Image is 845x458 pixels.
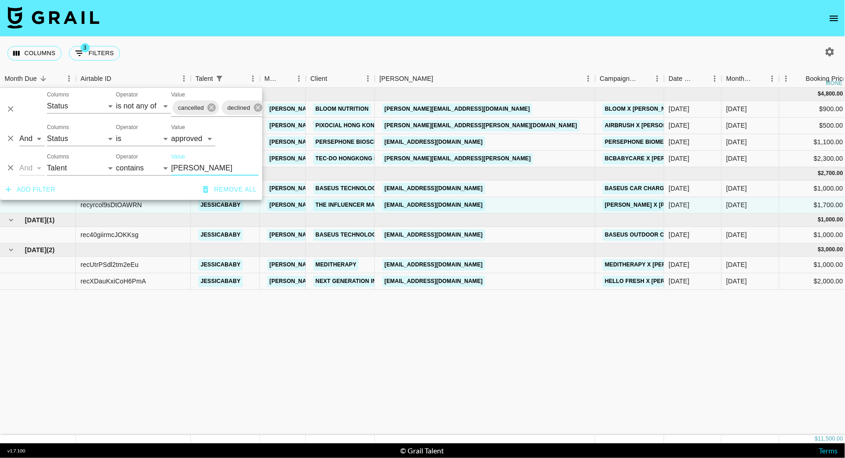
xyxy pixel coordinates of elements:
button: Sort [279,72,292,85]
button: Menu [779,72,793,85]
div: 29/07/2025 [669,230,690,239]
a: Meditherapy x [PERSON_NAME] [603,259,702,271]
a: [PERSON_NAME][EMAIL_ADDRESS][DOMAIN_NAME] [267,229,417,241]
a: Terms [819,446,838,455]
button: Sort [638,72,650,85]
a: Persephone Biome x [PERSON_NAME] [603,136,720,148]
a: [PERSON_NAME][EMAIL_ADDRESS][DOMAIN_NAME] [267,136,417,148]
div: 3,000.00 [821,246,843,254]
button: Menu [708,72,722,85]
div: Jun '25 [726,260,747,269]
div: recyrcol9sDtOAWRN [80,200,142,209]
a: Bloom Nutrition [313,103,371,115]
label: Operator [116,153,138,161]
button: Sort [328,72,340,85]
div: Manager [264,70,279,88]
span: 3 [80,43,90,52]
div: 1,000.00 [821,216,843,224]
a: Baseus Outdoor Camera x [PERSON_NAME] [603,229,741,241]
label: Columns [47,124,69,131]
div: 10/07/2025 [669,200,690,209]
span: ( 1 ) [46,215,55,225]
div: Aug '25 [726,184,747,193]
div: Client [310,70,328,88]
label: Operator [116,91,138,99]
div: © Grail Talent [400,446,444,455]
select: Logic operator [19,131,45,146]
button: Show filters [69,46,120,61]
select: Logic operator [19,161,45,175]
a: Meditherapy [313,259,359,271]
button: Select columns [7,46,62,61]
button: Show filters [213,72,226,85]
div: $ [818,216,821,224]
div: 11,500.00 [818,435,843,443]
button: Sort [226,72,239,85]
label: Value [171,153,185,161]
a: Pixocial Hong Kong Limited [313,120,405,131]
span: [DATE] [25,245,46,254]
div: 18/08/2025 [669,104,690,113]
label: Value [171,124,185,131]
button: Delete [4,102,17,116]
a: jessicababy [198,229,243,241]
a: jessicababy [198,276,243,287]
div: recXDauKxiCoH6PmA [80,277,146,286]
a: Next Generation Influencers [313,276,413,287]
div: Campaign (Type) [595,70,664,88]
div: Airtable ID [80,70,111,88]
div: Aug '25 [726,200,747,209]
button: Sort [111,72,124,85]
div: [PERSON_NAME] [379,70,433,88]
button: open drawer [825,9,843,28]
div: Sep '25 [726,121,747,130]
a: [EMAIL_ADDRESS][DOMAIN_NAME] [382,259,485,271]
a: [PERSON_NAME][EMAIL_ADDRESS][DOMAIN_NAME] [267,276,417,287]
a: [PERSON_NAME][EMAIL_ADDRESS][DOMAIN_NAME] [267,120,417,131]
button: Menu [177,72,191,85]
div: v 1.7.100 [7,448,25,454]
img: Grail Talent [7,6,99,28]
button: Sort [695,72,708,85]
div: Talent [195,70,213,88]
div: Date Created [664,70,722,88]
button: Menu [62,72,76,85]
div: 16/06/2025 [669,277,690,286]
button: Menu [246,72,260,85]
a: Tec-Do HongKong Limited [313,153,399,164]
a: [PERSON_NAME][EMAIL_ADDRESS][PERSON_NAME][DOMAIN_NAME] [382,120,580,131]
button: Delete [4,132,17,146]
div: 28/05/2025 [669,260,690,269]
a: [PERSON_NAME][EMAIL_ADDRESS][DOMAIN_NAME] [267,259,417,271]
label: Columns [47,153,69,161]
div: Sep '25 [726,104,747,113]
a: [EMAIL_ADDRESS][DOMAIN_NAME] [382,276,485,287]
div: Manager [260,70,306,88]
label: Columns [47,91,69,99]
div: Booker [375,70,595,88]
a: jessicababy [198,259,243,271]
a: Bloom x [PERSON_NAME] (IG, TT) [603,103,704,115]
div: 02/09/2025 [669,154,690,163]
button: Menu [765,72,779,85]
button: hide children [5,214,17,226]
div: Campaign (Type) [600,70,638,88]
span: [DATE] [25,215,46,225]
div: declined [222,100,265,115]
div: cancelled [172,100,219,115]
a: [PERSON_NAME][EMAIL_ADDRESS][DOMAIN_NAME] [382,103,532,115]
a: [PERSON_NAME][EMAIL_ADDRESS][DOMAIN_NAME] [267,153,417,164]
span: declined [222,102,256,113]
a: Baseus Car Charger x [PERSON_NAME] [603,183,729,194]
button: Sort [37,72,50,85]
button: Menu [361,72,375,85]
a: BASEUS TECHNOLOGY (HK) CO. LIMITED [313,183,432,194]
div: Month Due [726,70,753,88]
a: [EMAIL_ADDRESS][DOMAIN_NAME] [382,136,485,148]
a: Hello Fresh x [PERSON_NAME] (1IG + TT) [603,276,729,287]
a: AirBrush x [PERSON_NAME] (IG) [603,120,702,131]
div: 1 active filter [213,72,226,85]
a: [PERSON_NAME][EMAIL_ADDRESS][PERSON_NAME] [382,153,533,164]
div: recUtrPSdl2tm2eEu [80,260,138,269]
div: Jul '25 [726,230,747,239]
